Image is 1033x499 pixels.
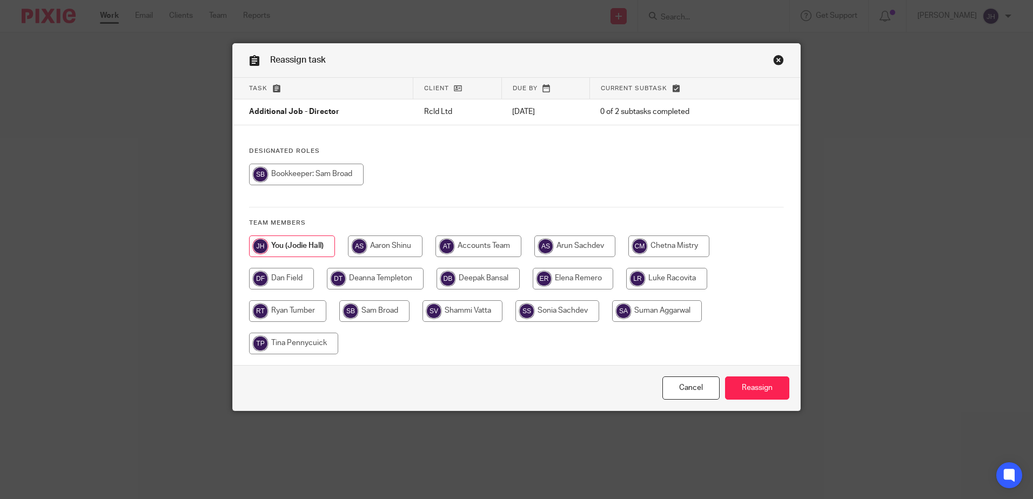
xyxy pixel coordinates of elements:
[249,147,784,156] h4: Designated Roles
[589,99,752,125] td: 0 of 2 subtasks completed
[773,55,784,69] a: Close this dialog window
[424,106,491,117] p: Rcld Ltd
[249,109,339,116] span: Additional Job - Director
[424,85,449,91] span: Client
[270,56,326,64] span: Reassign task
[725,376,789,400] input: Reassign
[662,376,720,400] a: Close this dialog window
[513,85,538,91] span: Due by
[601,85,667,91] span: Current subtask
[249,85,267,91] span: Task
[249,219,784,227] h4: Team members
[512,106,579,117] p: [DATE]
